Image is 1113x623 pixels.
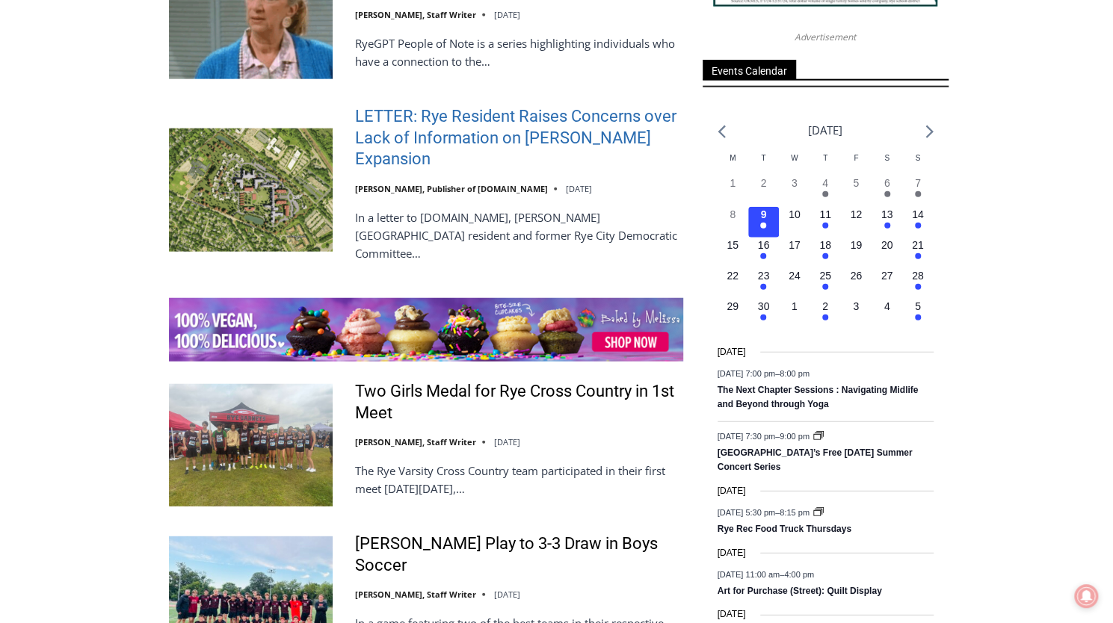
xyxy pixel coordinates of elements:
[902,207,933,238] button: 14 Has events
[853,177,859,189] time: 5
[154,93,220,179] div: Located at [STREET_ADDRESS][PERSON_NAME]
[819,208,831,220] time: 11
[915,191,921,197] em: Has events
[779,207,810,238] button: 10
[780,30,871,44] span: Advertisement
[727,270,739,282] time: 22
[884,154,890,162] span: S
[718,207,748,238] button: 8
[566,183,592,194] time: [DATE]
[494,436,520,447] time: [DATE]
[355,34,683,70] p: RyeGPT People of Note is a series highlighting individuals who have a connection to the…
[912,239,924,251] time: 21
[718,546,746,560] time: [DATE]
[810,299,840,329] button: 2 Has events
[822,284,828,290] em: Has events
[881,239,893,251] time: 20
[872,238,902,268] button: 20
[902,152,933,176] div: Sunday
[355,9,476,20] a: [PERSON_NAME], Staff Writer
[822,177,828,189] time: 4
[915,154,920,162] span: S
[884,177,890,189] time: 6
[730,177,736,189] time: 1
[884,191,890,197] em: Has events
[789,239,801,251] time: 17
[841,207,872,238] button: 12
[810,268,840,299] button: 25 Has events
[718,509,812,518] time: –
[718,152,748,176] div: Monday
[915,253,921,259] em: Has events
[718,524,851,536] a: Rye Rec Food Truck Thursdays
[872,176,902,206] button: 6 Has events
[810,238,840,268] button: 18 Has events
[4,154,147,211] span: Open Tues. - Sun. [PHONE_NUMBER]
[761,208,767,220] time: 9
[703,60,796,80] span: Events Calendar
[789,208,801,220] time: 10
[718,607,746,622] time: [DATE]
[760,223,766,229] em: Has events
[355,533,683,576] a: [PERSON_NAME] Play to 3-3 Draw in Boys Soccer
[841,176,872,206] button: 5
[822,191,828,197] em: Has events
[355,436,476,447] a: [PERSON_NAME], Staff Writer
[718,484,746,498] time: [DATE]
[748,207,779,238] button: 9 Has events
[872,152,902,176] div: Saturday
[810,207,840,238] button: 11 Has events
[902,268,933,299] button: 28 Has events
[718,447,913,474] a: [GEOGRAPHIC_DATA]’s Free [DATE] Summer Concert Series
[748,268,779,299] button: 23 Has events
[758,239,770,251] time: 16
[494,9,520,20] time: [DATE]
[872,299,902,329] button: 4
[792,177,798,189] time: 3
[760,253,766,259] em: Has events
[494,589,520,600] time: [DATE]
[791,154,798,162] span: W
[915,177,921,189] time: 7
[718,268,748,299] button: 22
[169,298,683,362] img: Baked by Melissa
[355,106,683,170] a: LETTER: Rye Resident Raises Concerns over Lack of Information on [PERSON_NAME] Expansion
[355,381,683,424] a: Two Girls Medal for Rye Cross Country in 1st Meet
[912,208,924,220] time: 14
[841,238,872,268] button: 19
[841,268,872,299] button: 26
[822,314,828,320] em: Has events
[854,154,858,162] span: F
[730,208,736,220] time: 8
[760,314,766,320] em: Has events
[761,154,765,162] span: T
[822,223,828,229] em: Has events
[718,370,775,379] span: [DATE] 7:00 pm
[718,299,748,329] button: 29
[779,152,810,176] div: Wednesday
[822,300,828,312] time: 2
[915,314,921,320] em: Has events
[169,384,333,506] img: Two Girls Medal for Rye Cross Country in 1st Meet
[792,300,798,312] time: 1
[841,152,872,176] div: Friday
[872,207,902,238] button: 13 Has events
[758,270,770,282] time: 23
[823,154,827,162] span: T
[810,152,840,176] div: Thursday
[902,176,933,206] button: 7 Has events
[819,270,831,282] time: 25
[355,462,683,498] p: The Rye Varsity Cross Country team participated in their first meet [DATE][DATE],…
[355,208,683,262] p: In a letter to [DOMAIN_NAME], [PERSON_NAME][GEOGRAPHIC_DATA] resident and former Rye City Democra...
[881,270,893,282] time: 27
[355,589,476,600] a: [PERSON_NAME], Staff Writer
[391,149,693,182] span: Intern @ [DOMAIN_NAME]
[748,238,779,268] button: 16 Has events
[718,125,726,139] a: Previous month
[360,145,724,186] a: Intern @ [DOMAIN_NAME]
[748,176,779,206] button: 2
[727,239,739,251] time: 15
[780,432,810,441] span: 9:00 pm
[780,509,810,518] span: 8:15 pm
[819,239,831,251] time: 18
